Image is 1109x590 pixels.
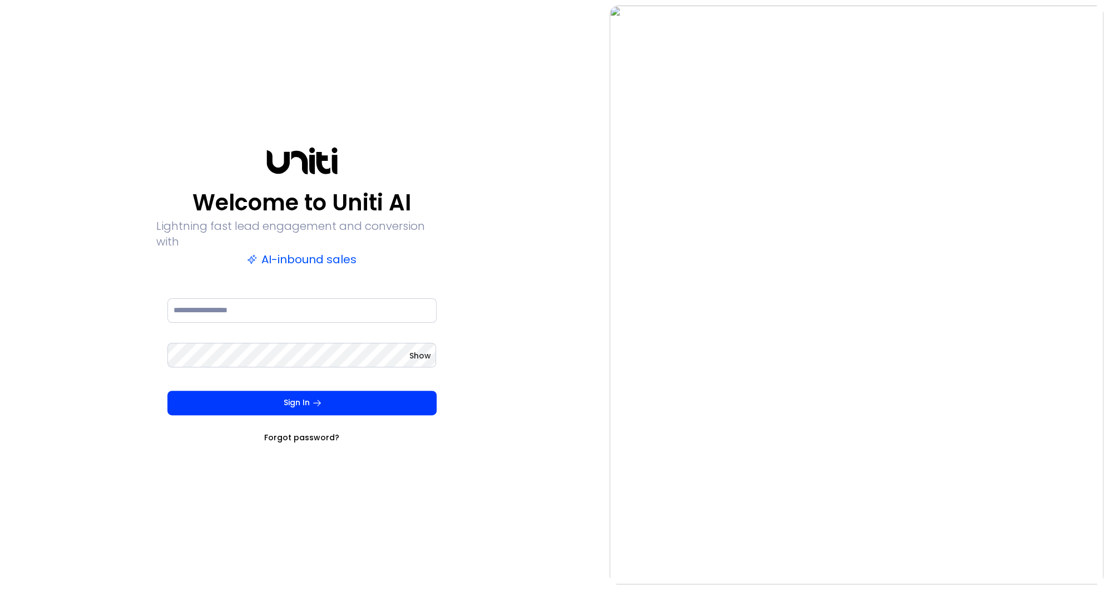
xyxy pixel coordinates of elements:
button: Sign In [167,391,437,415]
a: Forgot password? [264,432,339,443]
button: Show [409,350,431,361]
p: AI-inbound sales [247,252,357,267]
p: Lightning fast lead engagement and conversion with [156,218,448,249]
p: Welcome to Uniti AI [192,189,411,216]
img: auth-hero.png [610,6,1103,584]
